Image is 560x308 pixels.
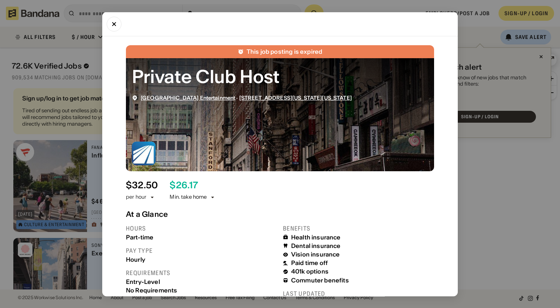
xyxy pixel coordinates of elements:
a: [STREET_ADDRESS][US_STATE][US_STATE] [239,94,352,101]
div: Dental insurance [291,242,341,249]
div: Paid time off [291,259,328,266]
button: Close [107,16,121,31]
a: [GEOGRAPHIC_DATA] Entertainment [141,94,235,101]
div: per hour [126,193,146,201]
div: No Requirements [126,287,277,294]
div: Part-time [126,234,277,241]
div: Last updated [283,289,434,297]
img: Madison Square Garden Entertainment logo [132,141,156,165]
div: $ 32.50 [126,180,158,191]
div: Health insurance [291,234,341,241]
div: Benefits [283,224,434,232]
div: Private Club Host [132,64,428,89]
div: This job posting is expired [247,48,322,55]
div: At a Glance [126,209,434,218]
div: Hourly [126,256,277,263]
div: · [141,95,352,101]
div: Min. take home [170,193,216,201]
div: Pay type [126,246,277,254]
div: $ 26.17 [170,180,198,191]
div: Entry-Level [126,278,277,285]
div: 401k options [291,268,329,275]
div: Requirements [126,269,277,276]
div: Commuter benefits [291,276,349,284]
div: Hours [126,224,277,232]
div: Vision insurance [291,251,340,258]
